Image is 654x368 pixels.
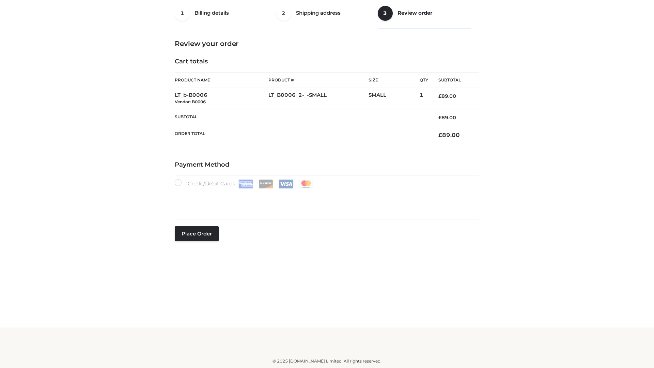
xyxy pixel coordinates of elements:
span: £ [438,93,441,99]
th: Product Name [175,72,268,88]
bdi: 89.00 [438,132,460,138]
td: SMALL [369,88,420,109]
img: Amex [238,180,253,188]
small: Vendor: B0006 [175,99,206,104]
bdi: 89.00 [438,93,456,99]
th: Product # [268,72,369,88]
label: Credit/Debit Cards [175,179,314,188]
h4: Payment Method [175,161,479,169]
h3: Review your order [175,40,479,48]
th: Qty [420,72,428,88]
button: Place order [175,226,219,241]
iframe: Secure payment input frame [173,187,478,212]
bdi: 89.00 [438,114,456,121]
td: LT_b-B0006 [175,88,268,109]
th: Subtotal [428,73,479,88]
h4: Cart totals [175,58,479,65]
span: £ [438,132,442,138]
th: Order Total [175,126,428,144]
span: £ [438,114,441,121]
td: LT_B0006_2-_-SMALL [268,88,369,109]
th: Size [369,73,416,88]
td: 1 [420,88,428,109]
img: Mastercard [299,180,313,188]
img: Visa [279,180,293,188]
th: Subtotal [175,109,428,126]
div: © 2025 [DOMAIN_NAME] Limited. All rights reserved. [101,358,553,365]
img: Discover [259,180,273,188]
